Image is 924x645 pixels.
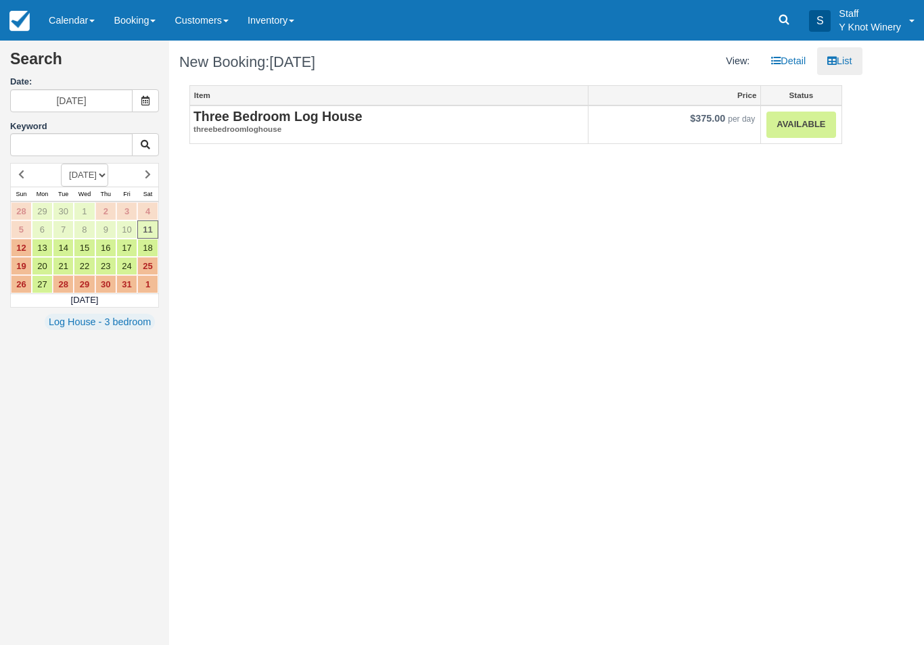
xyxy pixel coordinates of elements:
a: 4 [137,202,158,220]
a: 9 [95,220,116,239]
div: S [809,10,831,32]
a: 3 [116,202,137,220]
th: Sat [137,187,158,201]
a: 5 [11,220,32,239]
h2: Search [10,51,159,76]
th: Sun [11,187,32,201]
th: Tue [53,187,74,201]
th: Wed [74,187,95,201]
a: Detail [761,47,816,75]
a: 12 [11,239,32,257]
a: 18 [137,239,158,257]
h1: New Booking: [179,54,505,70]
a: Status [761,86,841,105]
a: Available [766,112,835,138]
td: [DATE] [11,293,159,307]
a: Item [190,86,588,105]
th: Fri [116,187,137,201]
li: View: [716,47,760,75]
a: List [817,47,862,75]
th: Thu [95,187,116,201]
a: 6 [32,220,53,239]
a: 19 [11,257,32,275]
a: 8 [74,220,95,239]
a: 24 [116,257,137,275]
p: Y Knot Winery [839,20,901,34]
strong: Three Bedroom Log House [193,109,362,124]
a: 25 [137,257,158,275]
em: threebedroomloghouse [193,124,584,135]
a: 10 [116,220,137,239]
a: 14 [53,239,74,257]
a: 16 [95,239,116,257]
a: 11 [137,220,158,239]
a: 22 [74,257,95,275]
a: 28 [53,275,74,293]
a: 28 [11,202,32,220]
p: Staff [839,7,901,20]
th: Mon [32,187,53,201]
a: 29 [32,202,53,220]
a: 30 [95,275,116,293]
label: Date: [10,76,159,89]
a: 31 [116,275,137,293]
a: 1 [137,275,158,293]
a: 29 [74,275,95,293]
a: 30 [53,202,74,220]
a: 15 [74,239,95,257]
span: $375.00 [690,113,725,124]
a: 21 [53,257,74,275]
em: per day [728,114,755,124]
a: 26 [11,275,32,293]
a: 17 [116,239,137,257]
span: [DATE] [269,53,315,70]
img: checkfront-main-nav-mini-logo.png [9,11,30,31]
a: 13 [32,239,53,257]
button: Keyword Search [132,133,159,156]
a: Price [588,86,761,105]
label: Keyword [10,121,47,131]
a: 20 [32,257,53,275]
a: 27 [32,275,53,293]
a: 2 [95,202,116,220]
a: 1 [74,202,95,220]
a: 7 [53,220,74,239]
a: 23 [95,257,116,275]
a: Three Bedroom Log Housethreebedroomloghouse [193,110,584,135]
a: Log House - 3 bedroom [45,314,155,331]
